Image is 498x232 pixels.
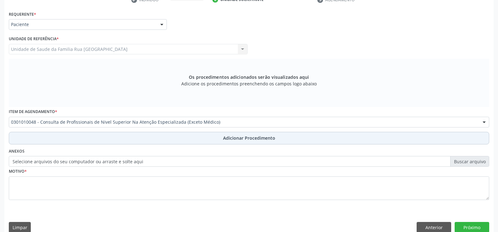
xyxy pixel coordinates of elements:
[9,9,36,19] label: Requerente
[11,119,476,125] span: 0301010048 - Consulta de Profissionais de Nivel Superior Na Atenção Especializada (Exceto Médico)
[9,147,25,156] label: Anexos
[9,34,59,44] label: Unidade de referência
[189,74,309,80] span: Os procedimentos adicionados serão visualizados aqui
[9,132,489,144] button: Adicionar Procedimento
[9,107,57,117] label: Item de agendamento
[11,21,154,28] span: Paciente
[9,167,27,176] label: Motivo
[181,80,317,87] span: Adicione os procedimentos preenchendo os campos logo abaixo
[223,135,275,141] span: Adicionar Procedimento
